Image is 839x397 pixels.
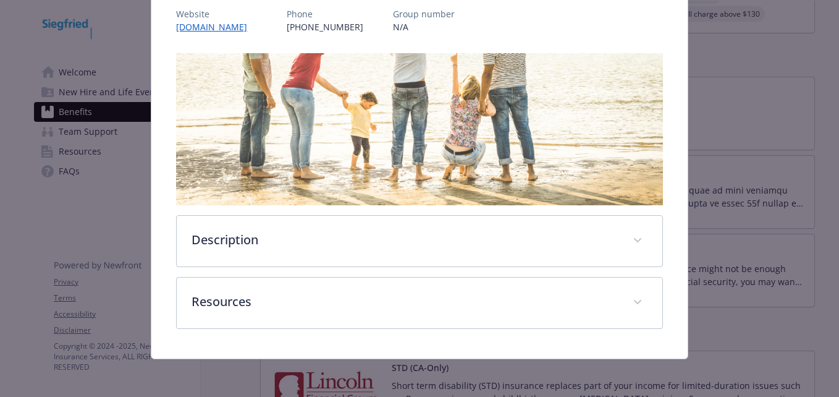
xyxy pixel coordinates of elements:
p: Website [176,7,257,20]
div: Description [177,216,662,267]
p: N/A [393,20,455,33]
a: [DOMAIN_NAME] [176,21,257,33]
p: Description [192,231,617,249]
img: banner [176,53,662,205]
p: Group number [393,7,455,20]
p: [PHONE_NUMBER] [287,20,363,33]
p: Resources [192,292,617,311]
div: Resources [177,278,662,328]
p: Phone [287,7,363,20]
